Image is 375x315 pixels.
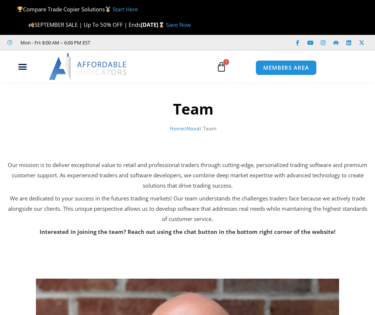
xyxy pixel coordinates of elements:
nav: Breadcrumb [11,124,375,133]
img: 🏆 [17,7,23,12]
span: 1 [223,59,229,65]
span: SEPTEMBER SALE | Up To 50% OFF | Ends [28,21,141,28]
strong: [DATE] [141,21,166,28]
img: 🥇 [105,7,111,12]
a: MEMBERS AREA [255,60,317,75]
p: We are dedicated to your success in the futures trading markets! Our team understands the challen... [7,193,368,224]
img: ⌛ [159,22,164,28]
a: 1 [205,56,238,77]
span: MEMBERS AREA [263,65,309,70]
span: Compare Trade Copier Solutions [17,6,138,13]
span: Mon - Fri: 8:00 AM – 6:00 PM EST [19,38,90,47]
strong: Interested in joining the team? Reach out using the chat button in the bottom right corner of the... [40,228,335,235]
h1: Team [11,99,375,119]
img: LogoAI | Affordable Indicators – NinjaTrader [49,53,128,80]
a: Home [170,125,184,132]
img: 🍂 [29,22,34,28]
iframe: Customer reviews powered by Trustpilot [94,39,204,46]
a: Save Now [166,21,191,28]
a: About [186,125,200,132]
p: Our mission is to deliver exceptional value to retail and professional traders through cutting-ed... [7,160,368,191]
div: Menu Toggle [4,60,41,74]
a: Start Here [113,6,138,13]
